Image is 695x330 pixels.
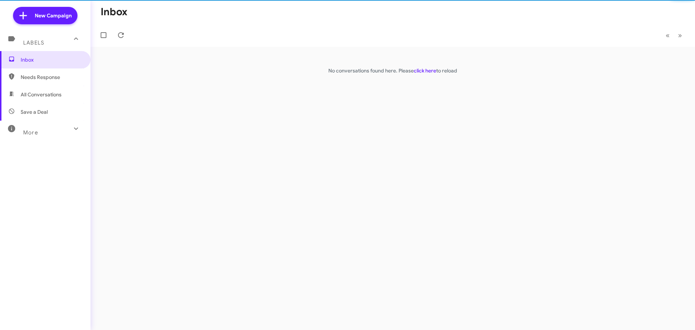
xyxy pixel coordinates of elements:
[21,91,62,98] span: All Conversations
[21,108,48,116] span: Save a Deal
[23,39,44,46] span: Labels
[21,56,82,63] span: Inbox
[90,67,695,74] p: No conversations found here. Please to reload
[678,31,682,40] span: »
[35,12,72,19] span: New Campaign
[21,74,82,81] span: Needs Response
[666,31,670,40] span: «
[414,67,436,74] a: click here
[674,28,686,43] button: Next
[13,7,77,24] a: New Campaign
[662,28,686,43] nav: Page navigation example
[23,129,38,136] span: More
[661,28,674,43] button: Previous
[101,6,127,18] h1: Inbox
